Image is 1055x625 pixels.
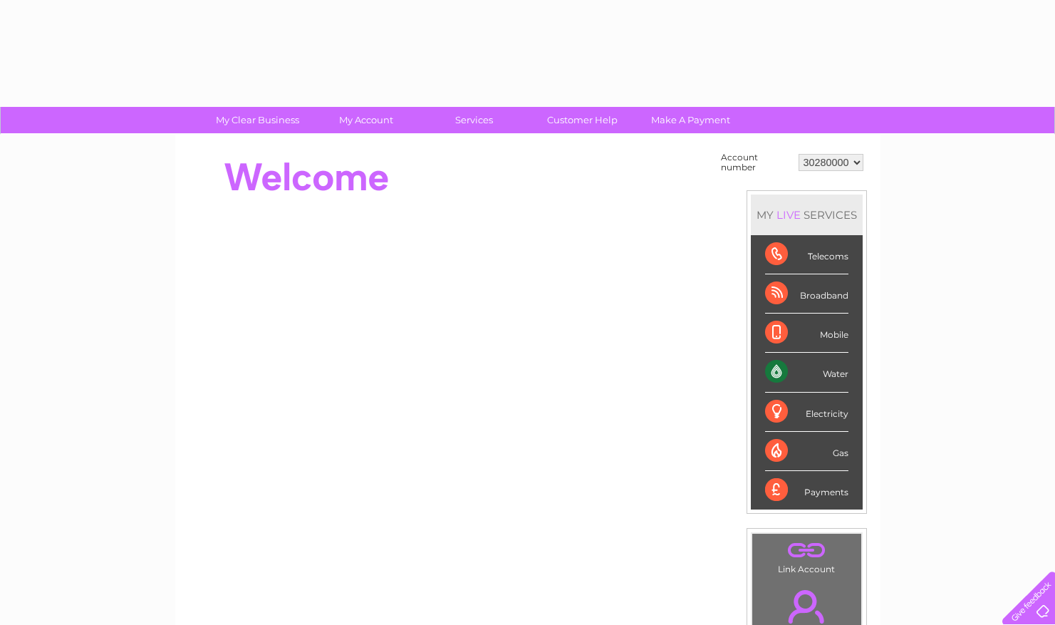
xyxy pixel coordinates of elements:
[751,195,863,235] div: MY SERVICES
[765,274,848,314] div: Broadband
[774,208,804,222] div: LIVE
[632,107,749,133] a: Make A Payment
[199,107,316,133] a: My Clear Business
[765,432,848,471] div: Gas
[765,235,848,274] div: Telecoms
[752,533,862,578] td: Link Account
[524,107,641,133] a: Customer Help
[765,353,848,392] div: Water
[765,393,848,432] div: Electricity
[415,107,533,133] a: Services
[756,537,858,562] a: .
[765,471,848,510] div: Payments
[765,314,848,353] div: Mobile
[307,107,425,133] a: My Account
[717,149,795,176] td: Account number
